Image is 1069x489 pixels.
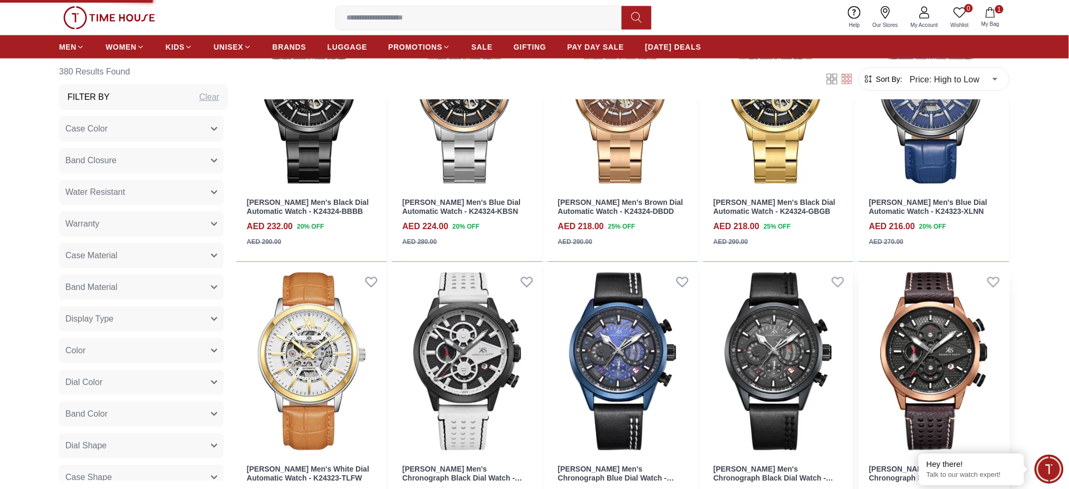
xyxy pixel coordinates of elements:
[273,42,306,52] span: BRANDS
[845,21,864,29] span: Help
[328,37,368,57] a: LUGGAGE
[927,471,1016,479] p: Talk to our watch expert!
[945,4,975,31] a: 0Wishlist
[843,4,866,31] a: Help
[273,37,306,57] a: BRANDS
[567,37,624,57] a: PAY DAY SALE
[646,37,701,57] a: [DATE] DEALS
[608,222,635,232] span: 25 % OFF
[902,64,1005,94] div: Price: High to Low
[927,459,1016,469] div: Hey there!
[392,266,543,457] img: Kenneth Scott Men's Chronograph Black Dial Watch - K25108-BLWB
[247,199,369,216] a: [PERSON_NAME] Men's Black Dial Automatic Watch - K24324-BBBB
[59,338,224,363] button: Color
[907,21,942,29] span: My Account
[703,266,854,457] img: Kenneth Scott Men's Chronograph Black Dial Watch - K25107-BLBB
[1035,455,1064,484] div: Chat Widget
[59,59,228,84] h6: 380 Results Found
[166,37,192,57] a: KIDS
[863,74,902,84] button: Sort By:
[558,221,604,233] h4: AED 218.00
[65,471,112,484] span: Case Shape
[59,148,224,173] button: Band Closure
[452,222,479,232] span: 20 % OFF
[402,199,521,216] a: [PERSON_NAME] Men's Blue Dial Automatic Watch - K24324-KBSN
[869,21,902,29] span: Our Stores
[214,42,243,52] span: UNISEX
[247,238,281,247] div: AED 290.00
[59,37,84,57] a: MEN
[59,42,76,52] span: MEN
[214,37,251,57] a: UNISEX
[995,5,1004,14] span: 1
[388,42,442,52] span: PROMOTIONS
[514,42,546,52] span: GIFTING
[869,221,915,233] h4: AED 216.00
[874,74,902,84] span: Sort By:
[59,306,224,332] button: Display Type
[199,91,219,104] div: Clear
[105,42,137,52] span: WOMEN
[402,238,437,247] div: AED 280.00
[547,266,698,457] img: Kenneth Scott Men's Chronograph Blue Dial Watch - K25107-LLLB
[471,42,493,52] span: SALE
[965,4,973,13] span: 0
[869,199,987,216] a: [PERSON_NAME] Men's Blue Dial Automatic Watch - K24323-XLNN
[975,5,1006,30] button: 1My Bag
[714,238,748,247] div: AED 290.00
[558,199,683,216] a: [PERSON_NAME] Men's Brown Dial Automatic Watch - K24324-DBDD
[869,238,903,247] div: AED 270.00
[166,42,185,52] span: KIDS
[59,275,224,300] button: Band Material
[65,218,99,230] span: Warranty
[65,186,125,199] span: Water Resistant
[977,20,1004,28] span: My Bag
[65,154,117,167] span: Band Closure
[59,211,224,237] button: Warranty
[247,221,293,233] h4: AED 232.00
[68,91,110,104] h3: Filter By
[866,4,904,31] a: Our Stores
[859,266,1009,457] img: Kenneth Scott Men's Chronograph Black Dial Watch - K25108-DLDB
[63,6,155,30] img: ...
[65,439,107,452] span: Dial Shape
[764,222,791,232] span: 25 % OFF
[105,37,145,57] a: WOMEN
[65,408,108,420] span: Band Color
[59,433,224,458] button: Dial Shape
[59,116,224,142] button: Case Color
[59,180,224,205] button: Water Resistant
[59,401,224,427] button: Band Color
[65,376,102,389] span: Dial Color
[59,370,224,395] button: Dial Color
[65,281,118,294] span: Band Material
[471,37,493,57] a: SALE
[402,221,448,233] h4: AED 224.00
[247,465,369,483] a: [PERSON_NAME] Men's White Dial Automatic Watch - K24323-TLFW
[65,123,108,135] span: Case Color
[65,249,118,262] span: Case Material
[328,42,368,52] span: LUGGAGE
[567,42,624,52] span: PAY DAY SALE
[714,199,835,216] a: [PERSON_NAME] Men's Black Dial Automatic Watch - K24324-GBGB
[646,42,701,52] span: [DATE] DEALS
[388,37,450,57] a: PROMOTIONS
[236,266,387,457] img: Kenneth Scott Men's White Dial Automatic Watch - K24323-TLFW
[919,222,946,232] span: 20 % OFF
[65,344,85,357] span: Color
[59,243,224,268] button: Case Material
[514,37,546,57] a: GIFTING
[714,221,759,233] h4: AED 218.00
[947,21,973,29] span: Wishlist
[297,222,324,232] span: 20 % OFF
[65,313,113,325] span: Display Type
[558,238,592,247] div: AED 290.00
